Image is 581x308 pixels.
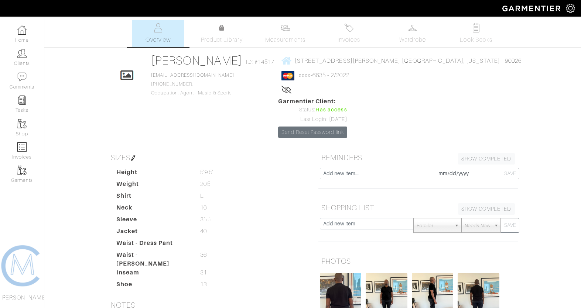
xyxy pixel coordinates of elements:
[200,191,204,200] span: L
[465,218,491,233] span: Needs Now
[246,58,275,66] span: ID: #14517
[130,155,136,161] img: pen-cf24a1663064a2ec1b9c1bd2387e9de7a2fa800b781884d57f21acf72779bad2.png
[299,72,349,79] a: xxxx-6635 - 2/2022
[111,191,195,203] dt: Shirt
[278,115,347,124] div: Last Login: [DATE]
[320,218,414,229] input: Add new item
[278,127,347,138] a: Send Reset Password link
[344,23,353,32] img: orders-27d20c2124de7fd6de4e0e44c1d41de31381a507db9b33961299e4e07d508b8c.svg
[471,23,481,32] img: todo-9ac3debb85659649dc8f770b8b6100bb5dab4b48dedcbae339e5042a72dfd3cc.svg
[501,218,519,233] button: SAVE
[200,280,207,289] span: 13
[151,54,242,67] a: [PERSON_NAME]
[278,97,347,106] span: Garmentier Client:
[17,25,27,35] img: dashboard-icon-dbcd8f5a0b271acd01030246c82b418ddd0df26cd7fceb0bd07c9910d44c42f6.png
[111,215,195,227] dt: Sleeve
[200,168,213,177] span: 5'9.5"
[200,215,211,224] span: 35.5
[200,203,207,212] span: 16
[111,168,195,180] dt: Height
[408,23,417,32] img: wardrobe-487a4870c1b7c33e795ec22d11cfc2ed9d08956e64fb3008fe2437562e282088.svg
[318,150,518,165] h5: REMINDERS
[111,250,195,268] dt: Waist - [PERSON_NAME]
[146,35,170,44] span: Overview
[111,239,195,250] dt: Waist - Dress Pant
[201,35,243,44] span: Product Library
[501,168,519,179] button: SAVE
[499,2,566,15] img: garmentier-logo-header-white-b43fb05a5012e4ada735d5af1a66efaba907eab6374d6393d1fbf88cb4ef424d.png
[281,23,290,32] img: measurements-466bbee1fd09ba9460f595b01e5d73f9e2bff037440d3c8f018324cb6cdf7a4a.svg
[17,142,27,152] img: orders-icon-0abe47150d42831381b5fb84f609e132dff9fe21cb692f30cb5eec754e2cba89.png
[460,35,493,44] span: Look Books
[17,119,27,128] img: garments-icon-b7da505a4dc4fd61783c78ac3ca0ef83fa9d6f193b1c9dc38574b1d14d53ca28.png
[566,4,575,13] img: gear-icon-white-bd11855cb880d31180b6d7d6211b90ccbf57a29d726f0c71d8c61bd08dd39cc2.png
[111,227,195,239] dt: Jacket
[387,20,438,47] a: Wardrobe
[17,49,27,58] img: clients-icon-6bae9207a08558b7cb47a8932f037763ab4055f8c8b6bfacd5dc20c3e0201464.png
[132,20,184,47] a: Overview
[458,153,515,165] a: SHOW COMPLETED
[399,35,426,44] span: Wardrobe
[151,73,234,96] span: [PHONE_NUMBER] Occupation: Agent - Music & Sports
[315,106,347,114] span: Has access
[17,96,27,105] img: reminder-icon-8004d30b9f0a5d33ae49ab947aed9ed385cf756f9e5892f1edd6e32f2345188e.png
[318,200,518,215] h5: SHOPPING LIST
[17,166,27,175] img: garments-icon-b7da505a4dc4fd61783c78ac3ca0ef83fa9d6f193b1c9dc38574b1d14d53ca28.png
[17,72,27,82] img: comment-icon-a0a6a9ef722e966f86d9cbdc48e553b5cf19dbc54f86b18d962a5391bc8f6eb6.png
[265,35,305,44] span: Measurements
[278,106,347,114] div: Status:
[281,56,522,65] a: [STREET_ADDRESS][PERSON_NAME] [GEOGRAPHIC_DATA], [US_STATE] - 90026
[111,180,195,191] dt: Weight
[111,280,195,292] dt: Shoe
[259,20,311,47] a: Measurements
[154,23,163,32] img: basicinfo-40fd8af6dae0f16599ec9e87c0ef1c0a1fdea2edbe929e3d69a839185d80c458.svg
[200,250,207,259] span: 36
[200,227,207,236] span: 40
[108,150,307,165] h5: SIZES
[281,71,294,80] img: mastercard-2c98a0d54659f76b027c6839bea21931c3e23d06ea5b2b5660056f2e14d2f154.png
[458,203,515,215] a: SHOW COMPLETED
[323,20,375,47] a: Invoices
[320,168,435,179] input: Add new item...
[151,73,234,78] a: [EMAIL_ADDRESS][DOMAIN_NAME]
[196,24,247,44] a: Product Library
[111,268,195,280] dt: Inseam
[200,268,207,277] span: 31
[111,203,195,215] dt: Neck
[338,35,360,44] span: Invoices
[200,180,210,188] span: 205
[450,20,502,47] a: Look Books
[295,57,522,64] span: [STREET_ADDRESS][PERSON_NAME] [GEOGRAPHIC_DATA], [US_STATE] - 90026
[318,254,518,269] h5: PHOTOS
[417,218,451,233] span: Retailer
